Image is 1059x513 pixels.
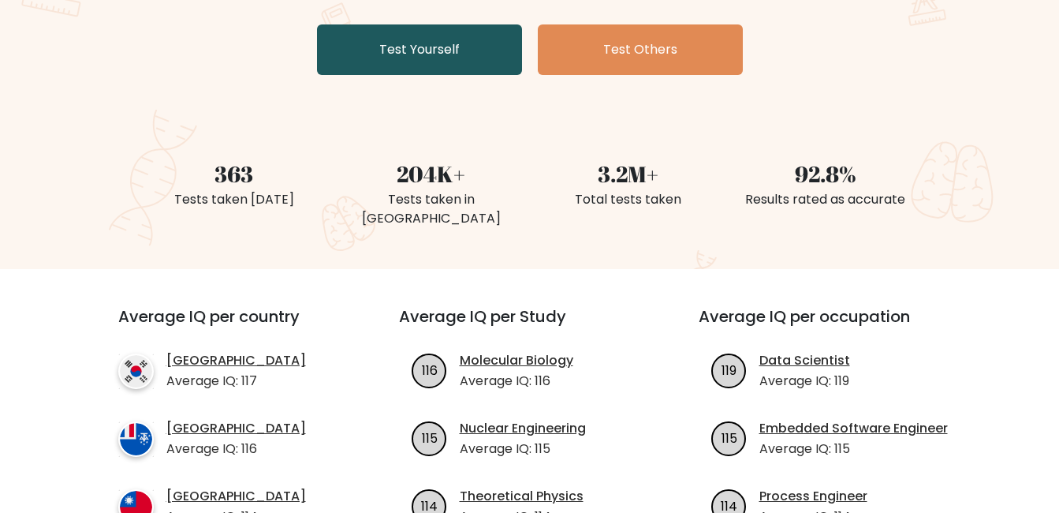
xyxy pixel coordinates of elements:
a: Theoretical Physics [460,487,584,506]
text: 115 [421,429,437,447]
a: [GEOGRAPHIC_DATA] [166,351,306,370]
div: Total tests taken [539,190,718,209]
a: Molecular Biology [460,351,573,370]
div: 363 [145,157,323,190]
a: Test Others [538,24,743,75]
p: Average IQ: 116 [460,372,573,391]
div: 204K+ [342,157,520,190]
img: country [118,421,154,457]
p: Average IQ: 115 [759,440,948,459]
div: Results rated as accurate [736,190,915,209]
h3: Average IQ per occupation [699,307,960,345]
p: Average IQ: 115 [460,440,586,459]
a: [GEOGRAPHIC_DATA] [166,487,306,506]
a: Nuclear Engineering [460,419,586,438]
text: 115 [721,429,736,447]
a: Data Scientist [759,351,850,370]
div: 92.8% [736,157,915,190]
div: Tests taken [DATE] [145,190,323,209]
img: country [118,354,154,389]
p: Average IQ: 119 [759,372,850,391]
a: Embedded Software Engineer [759,419,948,438]
a: Process Engineer [759,487,867,506]
div: 3.2M+ [539,157,718,190]
a: [GEOGRAPHIC_DATA] [166,419,306,438]
text: 116 [421,361,437,379]
h3: Average IQ per Study [399,307,661,345]
p: Average IQ: 116 [166,440,306,459]
div: Tests taken in [GEOGRAPHIC_DATA] [342,190,520,228]
text: 119 [722,361,736,379]
h3: Average IQ per country [118,307,342,345]
a: Test Yourself [317,24,522,75]
p: Average IQ: 117 [166,372,306,391]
